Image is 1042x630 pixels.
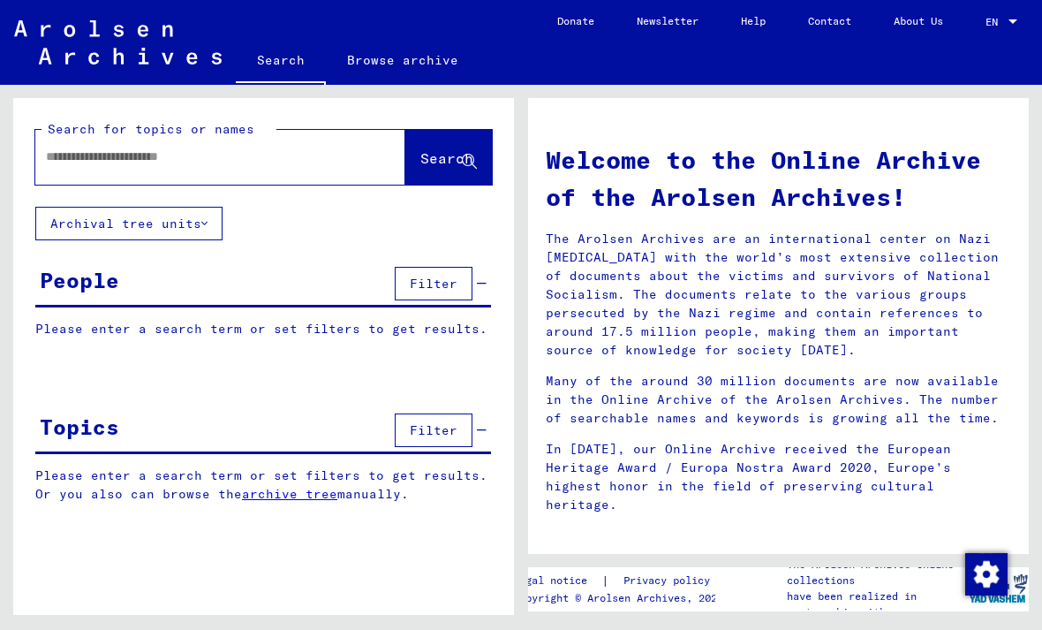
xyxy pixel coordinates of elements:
p: Many of the around 30 million documents are now available in the Online Archive of the Arolsen Ar... [546,372,1011,428]
p: Copyright © Arolsen Archives, 2021 [513,590,731,606]
button: Filter [395,267,472,300]
button: Archival tree units [35,207,223,240]
mat-label: Search for topics or names [48,121,254,137]
p: Please enter a search term or set filters to get results. [35,320,491,338]
a: Privacy policy [609,572,731,590]
img: Change consent [965,553,1008,596]
p: The Arolsen Archives are an international center on Nazi [MEDICAL_DATA] with the world’s most ext... [546,230,1011,360]
div: People [40,264,119,296]
a: Legal notice [513,572,601,590]
img: Arolsen_neg.svg [14,20,222,65]
p: In [DATE], our Online Archive received the European Heritage Award / Europa Nostra Award 2020, Eu... [546,440,1011,514]
button: Search [405,130,492,185]
div: Topics [40,411,119,443]
a: Browse archive [326,39,479,81]
span: Filter [410,276,457,292]
div: | [513,572,731,590]
span: Search [420,149,473,167]
h1: Welcome to the Online Archive of the Arolsen Archives! [546,141,1011,216]
p: have been realized in partnership with [787,588,966,620]
a: archive tree [242,486,337,502]
a: Search [236,39,326,85]
button: Filter [395,414,472,447]
span: EN [985,16,1005,28]
p: Please enter a search term or set filters to get results. Or you also can browse the manually. [35,467,492,504]
span: Filter [410,422,457,438]
p: The Arolsen Archives online collections [787,557,966,588]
